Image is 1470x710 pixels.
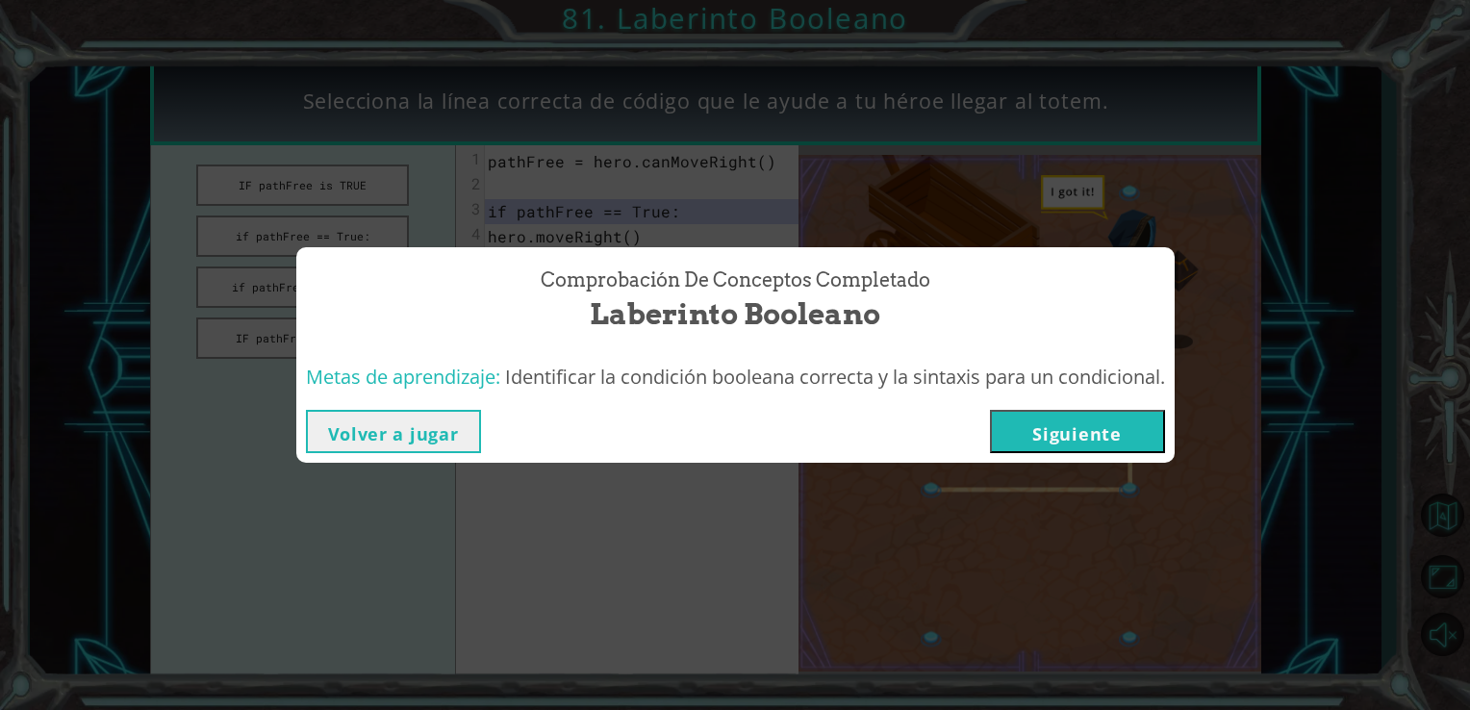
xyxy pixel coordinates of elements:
[590,293,880,335] span: Laberinto Booleano
[505,364,1165,390] span: Identificar la condición booleana correcta y la sintaxis para un condicional.
[541,266,930,294] span: Comprobación de conceptos Completado
[990,410,1165,453] button: Siguiente
[306,364,500,390] span: Metas de aprendizaje:
[306,410,481,453] button: Volver a jugar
